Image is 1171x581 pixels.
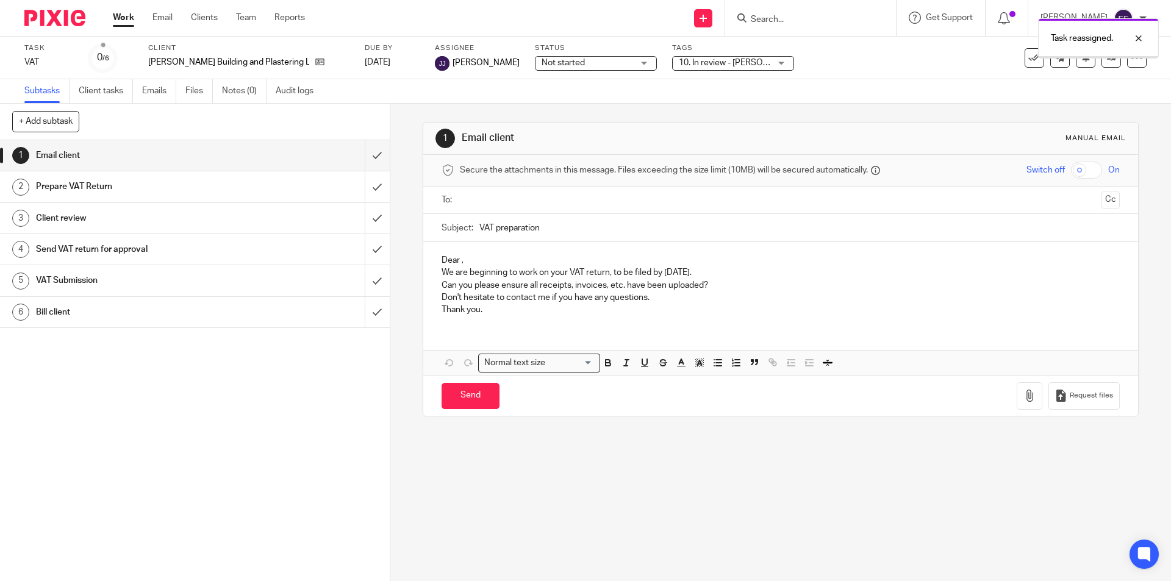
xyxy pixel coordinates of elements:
[549,357,593,369] input: Search for option
[236,12,256,24] a: Team
[435,129,455,148] div: 1
[274,12,305,24] a: Reports
[435,43,520,53] label: Assignee
[442,279,1119,291] p: Can you please ensure all receipts, invoices, etc. have been uploaded?
[1108,164,1120,176] span: On
[12,111,79,132] button: + Add subtask
[365,43,420,53] label: Due by
[185,79,213,103] a: Files
[24,10,85,26] img: Pixie
[24,43,73,53] label: Task
[36,177,247,196] h1: Prepare VAT Return
[12,273,29,290] div: 5
[24,79,70,103] a: Subtasks
[191,12,218,24] a: Clients
[462,132,807,144] h1: Email client
[442,266,1119,279] p: We are beginning to work on your VAT return, to be filed by [DATE].
[148,56,309,68] p: [PERSON_NAME] Building and Plastering Limited
[36,146,247,165] h1: Email client
[276,79,323,103] a: Audit logs
[12,304,29,321] div: 6
[97,51,109,65] div: 0
[1065,134,1126,143] div: Manual email
[535,43,657,53] label: Status
[481,357,548,369] span: Normal text size
[542,59,585,67] span: Not started
[478,354,600,372] div: Search for option
[79,79,133,103] a: Client tasks
[442,383,500,409] input: Send
[113,12,134,24] a: Work
[435,56,449,71] img: svg%3E
[12,147,29,164] div: 1
[12,179,29,196] div: 2
[442,304,1119,316] p: Thank you.
[679,59,800,67] span: 10. In review - [PERSON_NAME]
[148,43,349,53] label: Client
[36,303,247,321] h1: Bill client
[102,55,109,62] small: /6
[365,58,390,66] span: [DATE]
[442,222,473,234] label: Subject:
[460,164,868,176] span: Secure the attachments in this message. Files exceeding the size limit (10MB) will be secured aut...
[152,12,173,24] a: Email
[142,79,176,103] a: Emails
[442,194,455,206] label: To:
[1114,9,1133,28] img: svg%3E
[453,57,520,69] span: [PERSON_NAME]
[442,254,1119,266] p: Dear ,
[442,291,1119,304] p: Don't hesitate to contact me if you have any questions.
[1070,391,1113,401] span: Request files
[36,240,247,258] h1: Send VAT return for approval
[1048,382,1119,410] button: Request files
[36,209,247,227] h1: Client review
[1026,164,1065,176] span: Switch off
[24,56,73,68] div: VAT
[12,210,29,227] div: 3
[1051,32,1113,45] p: Task reassigned.
[1101,191,1120,209] button: Cc
[222,79,267,103] a: Notes (0)
[12,241,29,258] div: 4
[36,271,247,290] h1: VAT Submission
